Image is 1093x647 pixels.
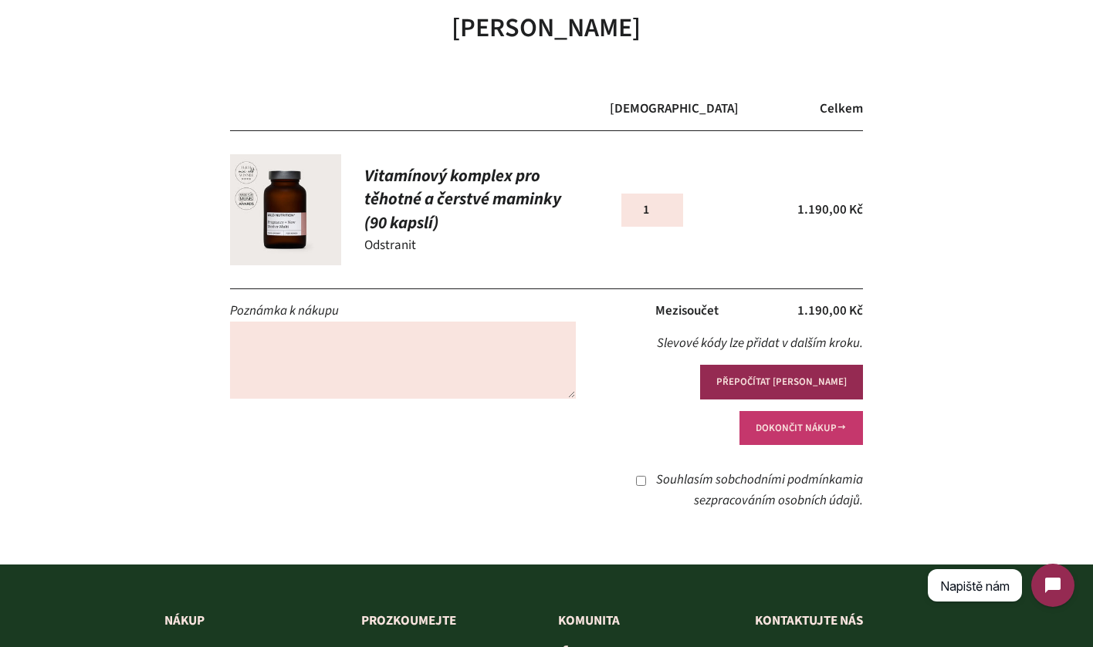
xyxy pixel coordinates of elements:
[706,491,860,510] a: zpracováním osobních údajů
[230,154,341,265] img: Vitamínový komplex pro těhotné a čerstvé maminky (90 kapslí)
[797,201,863,219] span: 1.190,00 Kč
[230,302,339,320] label: Poznámka k nákupu
[700,365,863,399] button: PŘEPOČÍTAT [PERSON_NAME]
[364,164,585,235] a: Vitamínový komplex pro těhotné a čerstvé maminky (90 kapslí)
[364,236,416,254] a: Odstranit
[610,99,694,120] div: [DEMOGRAPHIC_DATA]
[164,611,338,632] p: Nákup
[755,611,929,632] p: KONTAKTUJTE NÁS
[694,99,863,120] div: Celkem
[361,611,535,632] p: Prozkoumejte
[739,411,863,445] button: DOKONČIT NÁKUP
[657,334,863,352] em: Slevové kódy lze přidat v dalším kroku.
[721,470,856,489] a: obchodními podmínkami
[230,10,863,47] h1: [PERSON_NAME]
[775,301,863,322] p: 1.190,00 Kč
[558,611,732,632] p: Komunita
[656,470,863,510] label: Souhlasím s a se .
[599,301,775,322] p: Mezisoučet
